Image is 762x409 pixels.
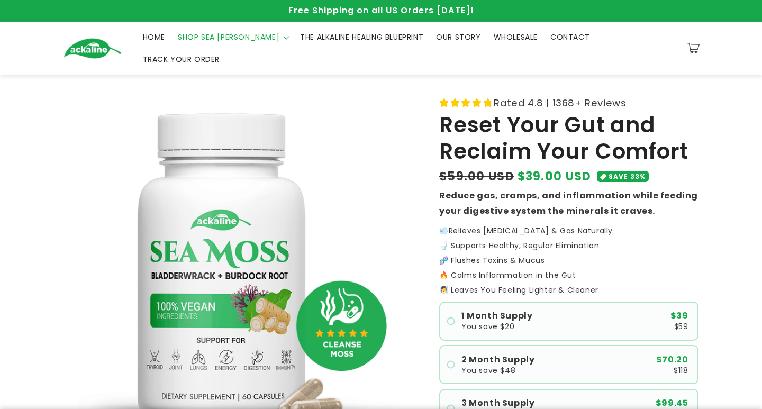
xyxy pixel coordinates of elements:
[171,26,294,48] summary: SHOP SEA [PERSON_NAME]
[461,323,514,330] span: You save $20
[439,189,698,217] strong: Reduce gas, cramps, and inflammation while feeding your digestive system the minerals it craves.
[137,26,171,48] a: HOME
[670,312,688,320] span: $39
[300,32,423,42] span: THE ALKALINE HEALING BLUEPRINT
[143,54,220,64] span: TRACK YOUR ORDER
[656,399,688,407] span: $99.45
[518,168,592,185] span: $39.00 USD
[288,4,474,16] span: Free Shipping on all US Orders [DATE]!
[550,32,589,42] span: CONTACT
[294,26,430,48] a: THE ALKALINE HEALING BLUEPRINT
[461,312,532,320] span: 1 Month Supply
[544,26,596,48] a: CONTACT
[656,356,688,364] span: $70.20
[439,112,698,165] h1: Reset Your Gut and Reclaim Your Comfort
[439,225,449,236] strong: 💨
[137,48,226,70] a: TRACK YOUR ORDER
[63,38,122,59] img: Ackaline
[609,171,646,182] span: SAVE 33%
[439,227,698,279] p: Relieves [MEDICAL_DATA] & Gas Naturally 🚽 Supports Healthy, Regular Elimination 🧬 Flushes Toxins ...
[487,26,544,48] a: WHOLESALE
[494,32,538,42] span: WHOLESALE
[439,168,514,185] s: $59.00 USD
[674,367,688,374] span: $118
[143,32,165,42] span: HOME
[494,94,626,112] span: Rated 4.8 | 1368+ Reviews
[178,32,279,42] span: SHOP SEA [PERSON_NAME]
[674,323,688,330] span: $59
[461,356,534,364] span: 2 Month Supply
[461,399,534,407] span: 3 Month Supply
[436,32,480,42] span: OUR STORY
[461,367,515,374] span: You save $48
[439,286,698,294] p: 🧖‍♀️ Leaves You Feeling Lighter & Cleaner
[430,26,487,48] a: OUR STORY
